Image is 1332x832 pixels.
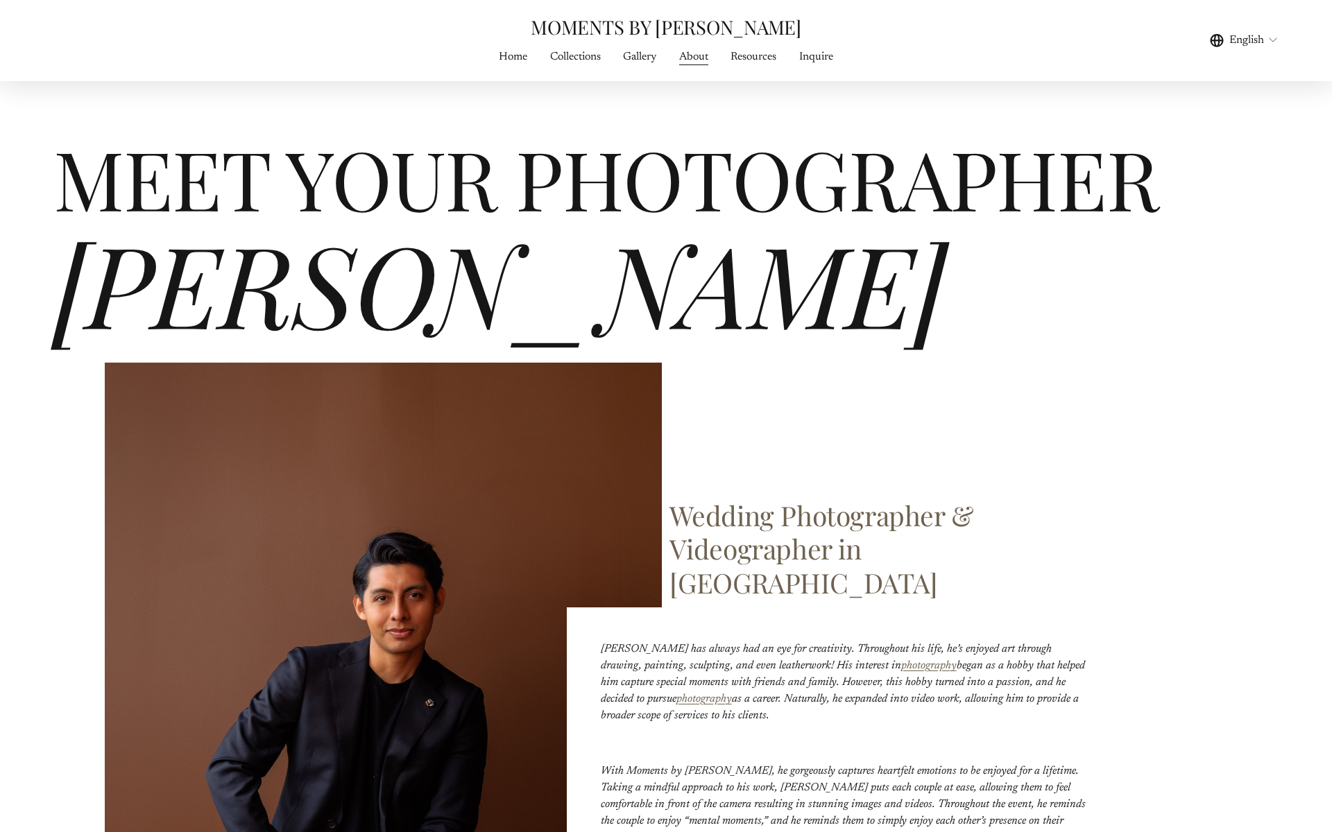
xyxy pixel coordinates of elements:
span: MEET YOUR PHOTOGRAPHER [53,123,1159,232]
a: photography [901,660,957,671]
em: [PERSON_NAME] [53,207,946,358]
div: language picker [1210,31,1279,50]
span: English [1229,32,1264,49]
em: began as a hobby that helped him capture special moments with friends and family. However, this h... [601,660,1088,704]
em: [PERSON_NAME] has always had an eye for creativity. Throughout his life, he’s enjoyed art through... [601,643,1054,671]
span: Gallery [623,49,656,65]
a: Inquire [799,47,833,66]
em: as a career. Naturally, he expanded into video work, allowing him to provide a broader scope of s... [601,693,1082,721]
a: About [679,47,708,66]
span: Wedding Photographer & Videographer in [GEOGRAPHIC_DATA] [669,497,980,600]
a: Home [499,47,527,66]
a: Collections [550,47,601,66]
a: MOMENTS BY [PERSON_NAME] [531,14,801,40]
a: folder dropdown [623,47,656,66]
a: photography [676,693,732,704]
a: Resources [731,47,776,66]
